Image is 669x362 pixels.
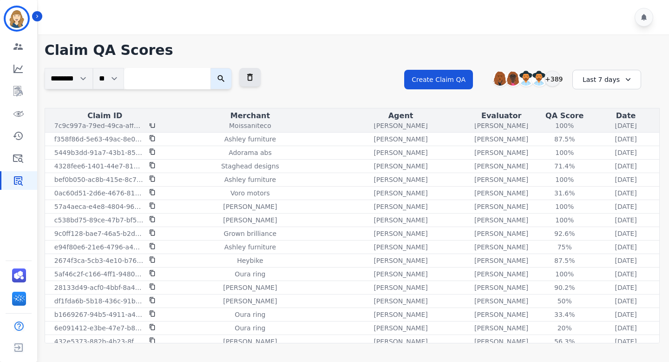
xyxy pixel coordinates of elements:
[54,310,144,319] p: b1669267-94b5-4911-a44f-ea3591deb41b
[54,242,144,252] p: e94f80e6-21e6-4796-a4ad-845196c452d8
[224,229,277,238] p: Grown brilliance
[374,148,427,157] p: [PERSON_NAME]
[615,283,636,292] p: [DATE]
[374,269,427,279] p: [PERSON_NAME]
[474,121,528,130] p: [PERSON_NAME]
[544,256,585,265] div: 87.5%
[474,283,528,292] p: [PERSON_NAME]
[474,296,528,306] p: [PERSON_NAME]
[474,148,528,157] p: [PERSON_NAME]
[229,148,272,157] p: Adorama abs
[224,242,276,252] p: Ashley furniture
[615,175,636,184] p: [DATE]
[615,256,636,265] p: [DATE]
[224,134,276,144] p: Ashley furniture
[474,242,528,252] p: [PERSON_NAME]
[230,188,270,198] p: Voro motors
[237,256,263,265] p: Heybike
[615,337,636,346] p: [DATE]
[615,134,636,144] p: [DATE]
[6,7,28,30] img: Bordered avatar
[544,310,585,319] div: 33.4%
[404,70,473,89] button: Create Claim QA
[615,202,636,211] p: [DATE]
[223,215,277,225] p: [PERSON_NAME]
[468,110,535,121] div: Evaluator
[474,188,528,198] p: [PERSON_NAME]
[544,269,585,279] div: 100%
[544,161,585,171] div: 71.4%
[54,202,144,211] p: 57a4aeca-e4e8-4804-96b6-bf39d7f1c307
[474,134,528,144] p: [PERSON_NAME]
[544,229,585,238] div: 92.6%
[615,296,636,306] p: [DATE]
[374,283,427,292] p: [PERSON_NAME]
[374,188,427,198] p: [PERSON_NAME]
[374,296,427,306] p: [PERSON_NAME]
[544,337,585,346] div: 56.3%
[54,148,144,157] p: 5449b3dd-91a7-43b1-85df-fab6e514bca5
[54,121,144,130] p: 7c9c997a-79ed-49ca-aff4-79fa347dd423
[374,337,427,346] p: [PERSON_NAME]
[374,202,427,211] p: [PERSON_NAME]
[54,337,144,346] p: 432e5373-882b-4b23-8faa-48f3f332944e
[615,310,636,319] p: [DATE]
[235,310,265,319] p: Oura ring
[54,283,144,292] p: 28133d49-acf0-4bbf-8a40-9df346aec003
[374,134,427,144] p: [PERSON_NAME]
[544,148,585,157] div: 100%
[615,148,636,157] p: [DATE]
[223,283,277,292] p: [PERSON_NAME]
[474,269,528,279] p: [PERSON_NAME]
[54,296,144,306] p: df1fda6b-5b18-436c-91b3-23e73455cf14
[235,269,265,279] p: Oura ring
[615,188,636,198] p: [DATE]
[544,283,585,292] div: 90.2%
[544,296,585,306] div: 50%
[474,161,528,171] p: [PERSON_NAME]
[54,215,144,225] p: c538bd75-89ce-47b7-bf5d-794f8e18709f
[221,161,279,171] p: Staghead designs
[615,229,636,238] p: [DATE]
[374,121,427,130] p: [PERSON_NAME]
[374,256,427,265] p: [PERSON_NAME]
[544,323,585,333] div: 20%
[474,323,528,333] p: [PERSON_NAME]
[615,161,636,171] p: [DATE]
[374,323,427,333] p: [PERSON_NAME]
[54,269,144,279] p: 5af46c2f-c166-4ff1-9480-6f09f0b3170e
[544,121,585,130] div: 100%
[374,310,427,319] p: [PERSON_NAME]
[374,215,427,225] p: [PERSON_NAME]
[45,42,660,59] h1: Claim QA Scores
[594,110,657,121] div: Date
[54,188,144,198] p: 0ac60d51-2d6e-4676-8113-af5f42dde11d
[374,161,427,171] p: [PERSON_NAME]
[223,202,277,211] p: [PERSON_NAME]
[474,229,528,238] p: [PERSON_NAME]
[54,134,144,144] p: f358f86d-5e63-49ac-8e0e-848ffb51c150
[544,175,585,184] div: 100%
[615,242,636,252] p: [DATE]
[544,188,585,198] div: 31.6%
[474,256,528,265] p: [PERSON_NAME]
[615,323,636,333] p: [DATE]
[223,337,277,346] p: [PERSON_NAME]
[229,121,271,130] p: Moissaniteco
[374,229,427,238] p: [PERSON_NAME]
[224,175,276,184] p: Ashley furniture
[54,161,144,171] p: 4328fee6-1401-44e7-814b-b81243b1c27a
[544,71,560,87] div: +389
[474,202,528,211] p: [PERSON_NAME]
[615,215,636,225] p: [DATE]
[474,175,528,184] p: [PERSON_NAME]
[235,323,265,333] p: Oura ring
[615,121,636,130] p: [DATE]
[374,175,427,184] p: [PERSON_NAME]
[223,296,277,306] p: [PERSON_NAME]
[54,229,144,238] p: 9c0ff128-bae7-46a5-b2d2-700727722c2c
[474,310,528,319] p: [PERSON_NAME]
[544,134,585,144] div: 87.5%
[538,110,590,121] div: QA Score
[474,215,528,225] p: [PERSON_NAME]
